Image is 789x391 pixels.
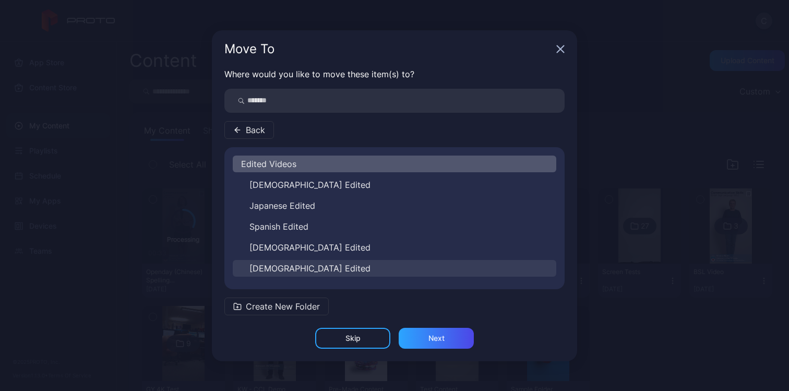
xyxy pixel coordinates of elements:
[428,334,445,342] div: Next
[241,158,296,170] span: Edited Videos
[224,43,552,55] div: Move To
[249,179,370,191] span: [DEMOGRAPHIC_DATA] Edited
[246,300,320,313] span: Create New Folder
[233,260,556,277] button: [DEMOGRAPHIC_DATA] Edited
[224,121,274,139] button: Back
[233,239,556,256] button: [DEMOGRAPHIC_DATA] Edited
[249,199,315,212] span: Japanese Edited
[249,241,370,254] span: [DEMOGRAPHIC_DATA] Edited
[249,262,370,275] span: [DEMOGRAPHIC_DATA] Edited
[345,334,361,342] div: Skip
[224,298,329,315] button: Create New Folder
[249,220,308,233] span: Spanish Edited
[399,328,474,349] button: Next
[315,328,390,349] button: Skip
[224,68,565,80] p: Where would you like to move these item(s) to?
[246,124,265,136] span: Back
[233,176,556,193] button: [DEMOGRAPHIC_DATA] Edited
[233,197,556,214] button: Japanese Edited
[233,218,556,235] button: Spanish Edited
